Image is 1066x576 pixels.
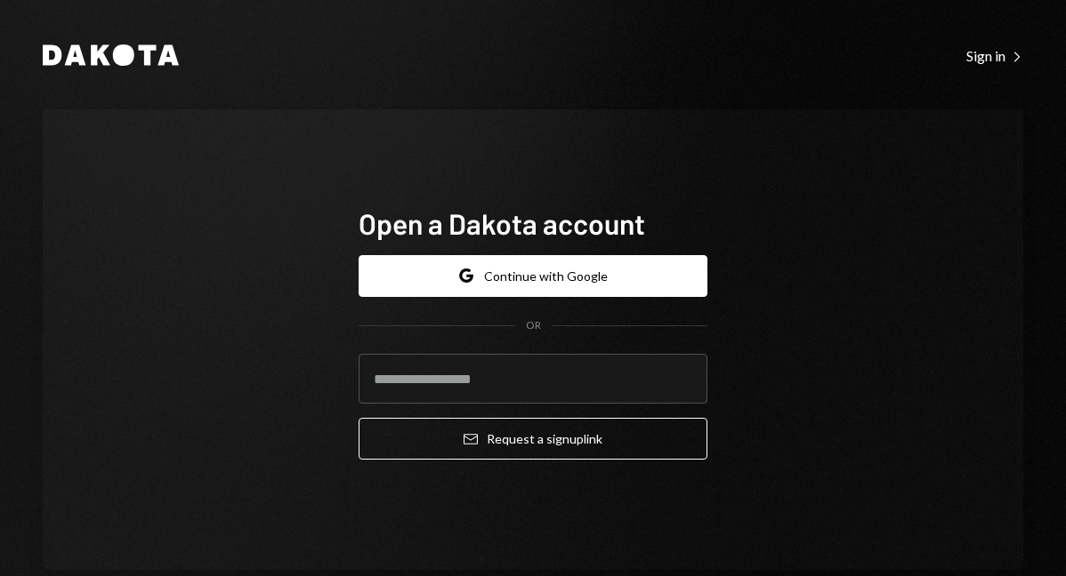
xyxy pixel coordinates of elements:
[526,318,541,333] div: OR
[359,255,707,297] button: Continue with Google
[359,205,707,241] h1: Open a Dakota account
[359,418,707,460] button: Request a signuplink
[966,47,1023,65] div: Sign in
[966,45,1023,65] a: Sign in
